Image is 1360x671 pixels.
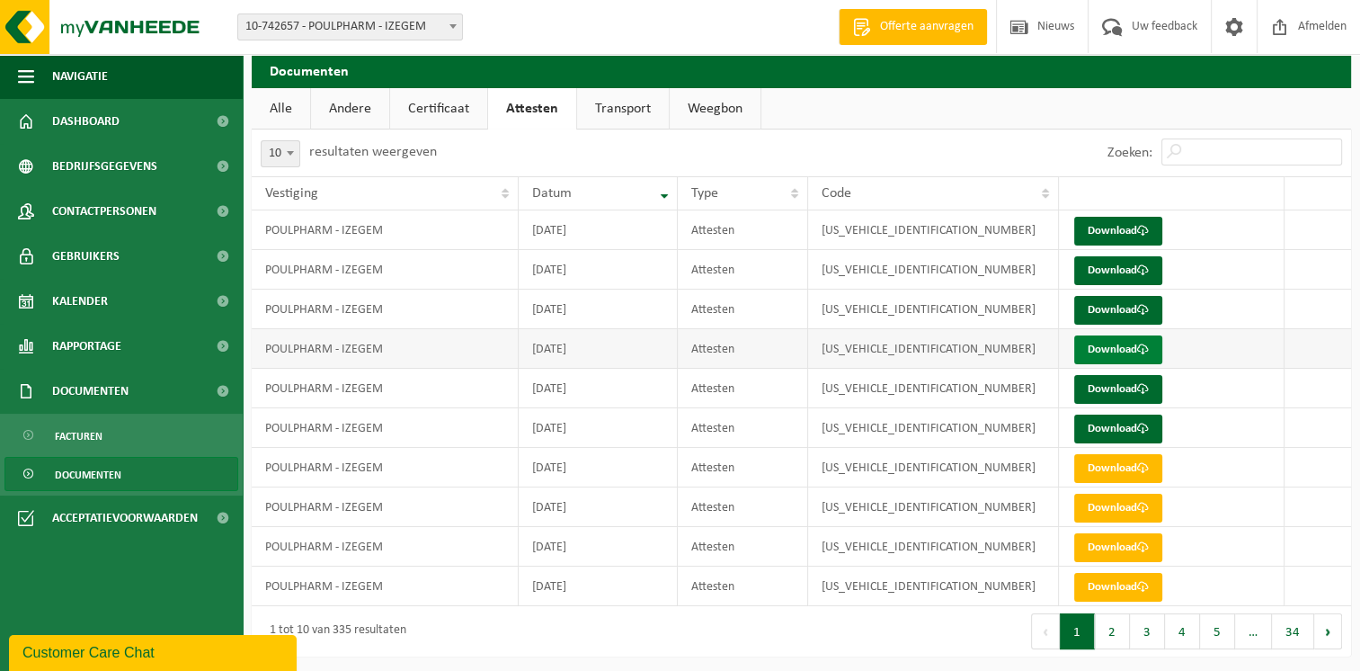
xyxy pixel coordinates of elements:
td: Attesten [678,408,808,448]
a: Facturen [4,418,238,452]
button: 2 [1095,613,1130,649]
td: POULPHARM - IZEGEM [252,369,519,408]
span: Documenten [55,458,121,492]
td: POULPHARM - IZEGEM [252,488,519,527]
span: 10 [261,140,300,167]
span: Code [822,186,851,201]
td: Attesten [678,448,808,488]
a: Offerte aanvragen [839,9,987,45]
span: 10-742657 - POULPHARM - IZEGEM [237,13,463,40]
span: Datum [532,186,572,201]
td: [US_VEHICLE_IDENTIFICATION_NUMBER] [808,369,1059,408]
td: [DATE] [519,488,678,527]
td: [US_VEHICLE_IDENTIFICATION_NUMBER] [808,488,1059,527]
td: [US_VEHICLE_IDENTIFICATION_NUMBER] [808,408,1059,448]
td: POULPHARM - IZEGEM [252,527,519,567]
td: Attesten [678,250,808,290]
td: Attesten [678,290,808,329]
span: Dashboard [52,99,120,144]
button: 1 [1060,613,1095,649]
td: [DATE] [519,567,678,606]
span: Contactpersonen [52,189,156,234]
td: POULPHARM - IZEGEM [252,567,519,606]
button: Previous [1031,613,1060,649]
span: Navigatie [52,54,108,99]
td: [US_VEHICLE_IDENTIFICATION_NUMBER] [808,250,1059,290]
a: Transport [577,88,669,130]
a: Weegbon [670,88,760,130]
a: Download [1074,494,1162,523]
td: POULPHARM - IZEGEM [252,329,519,369]
span: Vestiging [265,186,318,201]
td: Attesten [678,210,808,250]
td: [DATE] [519,329,678,369]
a: Download [1074,335,1162,364]
td: [DATE] [519,369,678,408]
td: [US_VEHICLE_IDENTIFICATION_NUMBER] [808,567,1059,606]
a: Download [1074,573,1162,602]
label: Zoeken: [1107,146,1152,160]
a: Download [1074,375,1162,404]
button: 5 [1200,613,1235,649]
td: POULPHARM - IZEGEM [252,210,519,250]
a: Download [1074,454,1162,483]
iframe: chat widget [9,631,300,671]
h2: Documenten [252,52,1351,87]
td: [DATE] [519,290,678,329]
td: POULPHARM - IZEGEM [252,250,519,290]
td: [DATE] [519,250,678,290]
a: Andere [311,88,389,130]
td: Attesten [678,329,808,369]
td: Attesten [678,567,808,606]
span: Bedrijfsgegevens [52,144,157,189]
span: Gebruikers [52,234,120,279]
td: [DATE] [519,527,678,567]
span: Facturen [55,419,102,453]
td: [US_VEHICLE_IDENTIFICATION_NUMBER] [808,448,1059,488]
td: [US_VEHICLE_IDENTIFICATION_NUMBER] [808,527,1059,567]
span: Offerte aanvragen [876,18,978,36]
a: Download [1074,217,1162,246]
span: Type [691,186,718,201]
button: 34 [1272,613,1314,649]
button: Next [1314,613,1342,649]
td: POULPHARM - IZEGEM [252,408,519,448]
td: Attesten [678,369,808,408]
td: [US_VEHICLE_IDENTIFICATION_NUMBER] [808,290,1059,329]
button: 4 [1165,613,1200,649]
td: POULPHARM - IZEGEM [252,448,519,488]
td: [US_VEHICLE_IDENTIFICATION_NUMBER] [808,329,1059,369]
span: Acceptatievoorwaarden [52,496,198,541]
a: Download [1074,533,1162,562]
label: resultaten weergeven [309,145,437,159]
td: [US_VEHICLE_IDENTIFICATION_NUMBER] [808,210,1059,250]
td: Attesten [678,488,808,527]
a: Documenten [4,457,238,491]
td: [DATE] [519,448,678,488]
a: Download [1074,415,1162,443]
td: [DATE] [519,408,678,448]
td: Attesten [678,527,808,567]
span: Kalender [52,279,108,324]
a: Attesten [488,88,576,130]
a: Download [1074,296,1162,325]
span: 10 [262,141,299,166]
span: Rapportage [52,324,121,369]
td: POULPHARM - IZEGEM [252,290,519,329]
div: 1 tot 10 van 335 resultaten [261,615,406,648]
span: Documenten [52,369,129,414]
button: 3 [1130,613,1165,649]
a: Alle [252,88,310,130]
span: 10-742657 - POULPHARM - IZEGEM [238,14,462,40]
span: … [1235,613,1272,649]
a: Download [1074,256,1162,285]
td: [DATE] [519,210,678,250]
a: Certificaat [390,88,487,130]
